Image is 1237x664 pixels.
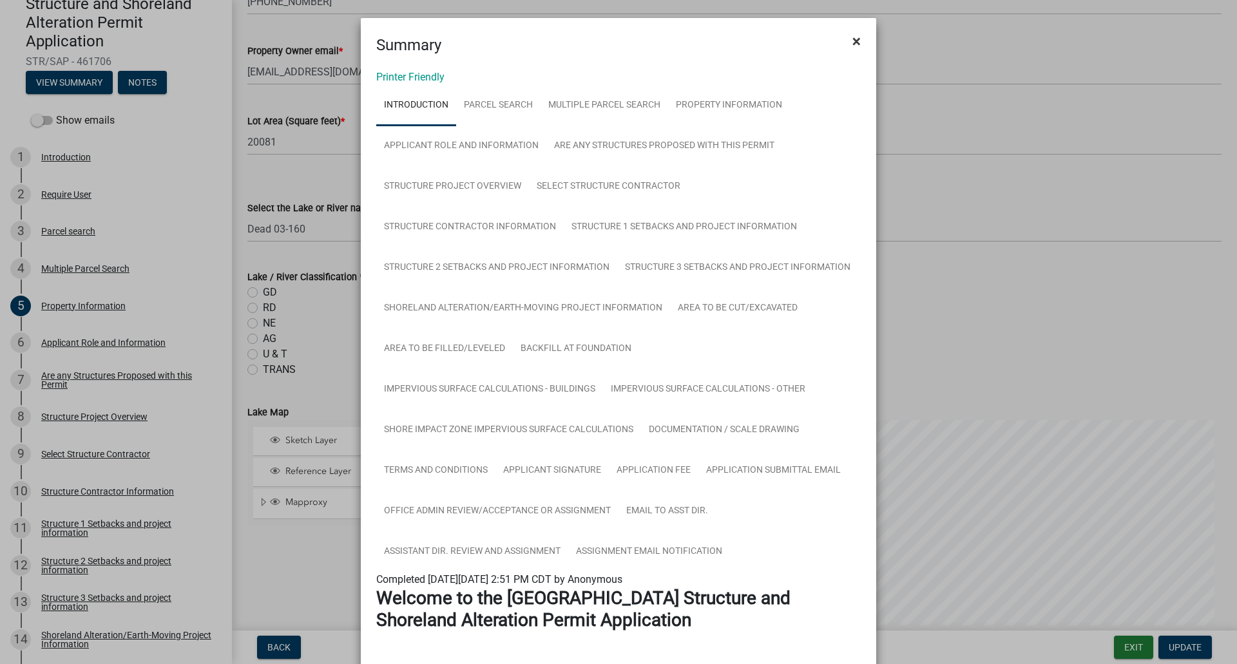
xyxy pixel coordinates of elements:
a: Shoreland Alteration/Earth-Moving Project Information [376,288,670,329]
a: Select Structure Contractor [529,166,688,207]
a: Structure Contractor Information [376,207,564,248]
a: Printer Friendly [376,71,445,83]
a: Introduction [376,85,456,126]
a: Structure Project Overview [376,166,529,207]
a: Impervious Surface Calculations - Buildings [376,369,603,410]
a: Documentation / Scale Drawing [641,410,807,451]
a: Parcel search [456,85,541,126]
a: Property Information [668,85,790,126]
a: Assignment Email Notification [568,531,730,573]
a: Multiple Parcel Search [541,85,668,126]
span: Completed [DATE][DATE] 2:51 PM CDT by Anonymous [376,573,622,585]
a: Office Admin Review/Acceptance or Assignment [376,491,618,532]
button: Close [842,23,871,59]
a: Assistant Dir. Review and Assignment [376,531,568,573]
a: Structure 3 Setbacks and project information [617,247,858,289]
a: Application Fee [609,450,698,491]
a: Applicant Role and Information [376,126,546,167]
a: Applicant Signature [495,450,609,491]
a: Area to be Cut/Excavated [670,288,805,329]
strong: Welcome to the [GEOGRAPHIC_DATA] Structure and Shoreland Alteration Permit Application [376,587,791,631]
a: Backfill at foundation [513,328,639,370]
a: Structure 2 Setbacks and project information [376,247,617,289]
a: Terms and Conditions [376,450,495,491]
h4: Summary [376,33,441,57]
a: Email to Asst Dir. [618,491,716,532]
a: Are any Structures Proposed with this Permit [546,126,782,167]
a: Structure 1 Setbacks and project information [564,207,805,248]
a: Shore Impact Zone Impervious Surface Calculations [376,410,641,451]
a: Impervious Surface Calculations - Other [603,369,813,410]
span: × [852,32,861,50]
a: Application Submittal Email [698,450,849,491]
a: Area to be Filled/Leveled [376,328,513,370]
